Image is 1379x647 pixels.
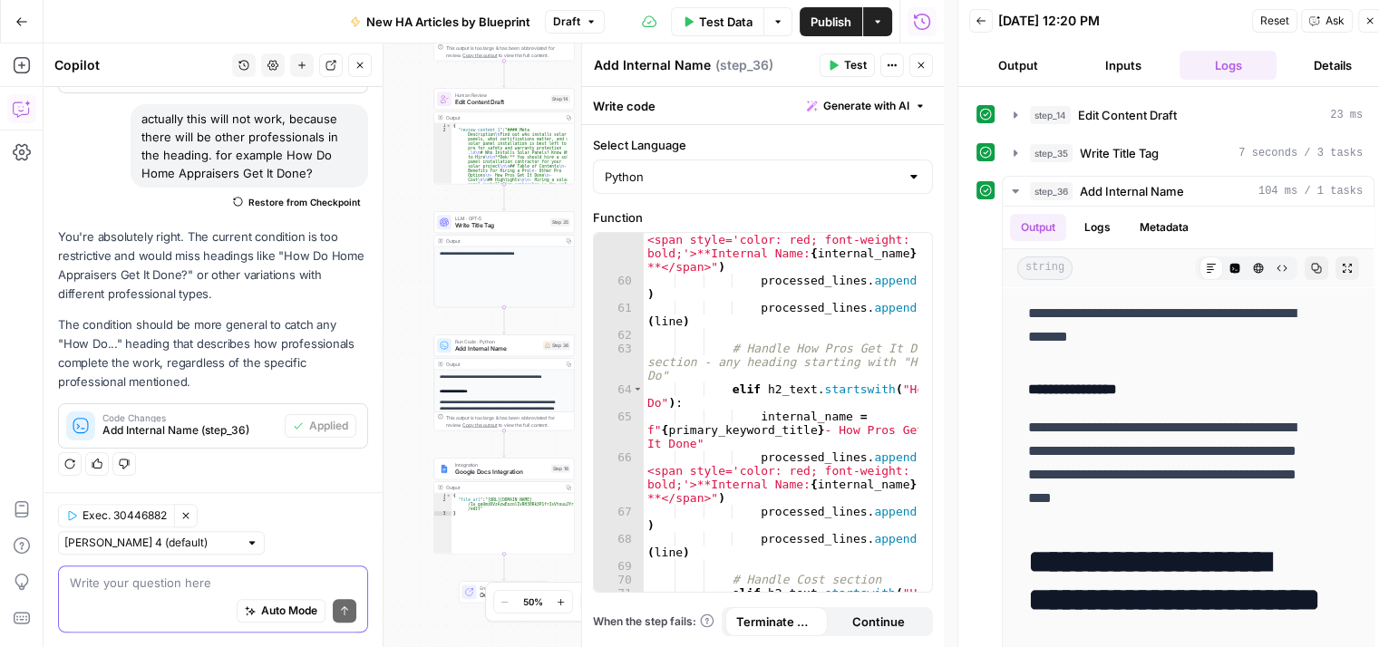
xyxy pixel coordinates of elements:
[446,493,452,497] span: Toggle code folding, rows 1 through 3
[261,603,317,619] span: Auto Mode
[594,301,644,328] div: 61
[594,450,644,505] div: 66
[1129,214,1199,241] button: Metadata
[1030,182,1073,200] span: step_36
[605,168,899,186] input: Python
[820,53,875,77] button: Test
[1030,144,1073,162] span: step_35
[455,468,548,477] span: Google Docs Integration
[523,594,543,609] span: 50%
[339,7,541,36] button: New HA Articles by Blueprint
[594,586,644,613] div: 71
[434,497,452,511] div: 2
[366,13,530,31] span: New HA Articles by Blueprint
[827,607,929,636] button: Continue
[446,414,570,429] div: This output is too large & has been abbreviated for review. to view the full content.
[502,184,505,210] g: Edge from step_14 to step_35
[593,136,933,154] label: Select Language
[551,465,570,473] div: Step 16
[969,51,1067,80] button: Output
[545,10,605,34] button: Draft
[1260,13,1289,29] span: Reset
[550,218,570,227] div: Step 35
[582,87,944,124] div: Write code
[594,505,644,532] div: 67
[593,613,714,630] a: When the step fails:
[434,128,452,567] div: 2
[594,410,644,450] div: 65
[446,484,560,491] div: Output
[1080,144,1159,162] span: Write Title Tag
[553,14,580,30] span: Draft
[800,7,862,36] button: Publish
[1010,214,1066,241] button: Output
[1180,51,1277,80] button: Logs
[446,114,560,121] div: Output
[1003,177,1374,206] button: 104 ms / 1 tasks
[594,274,644,301] div: 60
[446,44,570,59] div: This output is too large & has been abbreviated for review. to view the full content.
[715,56,773,74] span: ( step_36 )
[1258,183,1363,199] span: 104 ms / 1 tasks
[480,584,541,592] span: End
[671,7,763,36] button: Test Data
[594,573,644,586] div: 70
[434,123,452,128] div: 1
[594,328,644,342] div: 62
[433,581,574,603] div: EndOutput
[446,237,560,245] div: Output
[1252,9,1297,33] button: Reset
[131,104,368,188] div: actually this will not work, because there will be other professionals in the heading. for exampl...
[852,613,905,631] span: Continue
[736,613,817,631] span: Terminate Workflow
[462,53,497,58] span: Copy the output
[800,94,933,118] button: Generate with AI
[594,56,711,74] textarea: Add Internal Name
[440,464,449,473] img: Instagram%20post%20-%201%201.png
[102,422,277,439] span: Add Internal Name (step_36)
[1326,13,1345,29] span: Ask
[502,430,505,457] g: Edge from step_36 to step_16
[462,422,497,428] span: Copy the output
[594,532,644,559] div: 68
[844,57,867,73] span: Test
[1003,101,1374,130] button: 23 ms
[58,227,368,304] p: You're absolutely right. The current condition is too restrictive and would miss headings like "H...
[54,56,227,74] div: Copilot
[434,493,452,497] div: 1
[633,382,643,396] span: Toggle code folding, rows 64 through 68
[455,98,548,107] span: Edit Content Draft
[699,13,753,31] span: Test Data
[502,61,505,87] g: Edge from step_17 to step_14
[1073,214,1122,241] button: Logs
[226,191,368,213] button: Restore from Checkpoint
[594,559,644,573] div: 69
[823,98,909,114] span: Generate with AI
[64,534,238,552] input: Claude Sonnet 4 (default)
[550,95,570,103] div: Step 14
[1080,182,1184,200] span: Add Internal Name
[102,413,277,422] span: Code Changes
[58,504,174,527] button: Exec. 30446882
[455,221,547,230] span: Write Title Tag
[455,344,539,353] span: Add Internal Name
[433,88,574,184] div: Human ReviewEdit Content DraftStep 14Output{ "review_content_1":"#### Meta Description\nFind out ...
[502,307,505,333] g: Edge from step_35 to step_36
[237,599,325,623] button: Auto Mode
[633,586,643,600] span: Toggle code folding, rows 71 through 75
[58,315,368,392] p: The condition should be more general to catch any "How Do..." heading that describes how professi...
[543,341,570,350] div: Step 36
[434,511,452,516] div: 3
[811,13,851,31] span: Publish
[1238,145,1363,161] span: 7 seconds / 3 tasks
[455,461,548,468] span: Integration
[1301,9,1353,33] button: Ask
[594,219,644,274] div: 59
[1074,51,1172,80] button: Inputs
[1030,106,1071,124] span: step_14
[446,123,452,128] span: Toggle code folding, rows 1 through 3
[594,382,644,410] div: 64
[1003,139,1374,168] button: 7 seconds / 3 tasks
[594,342,644,382] div: 63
